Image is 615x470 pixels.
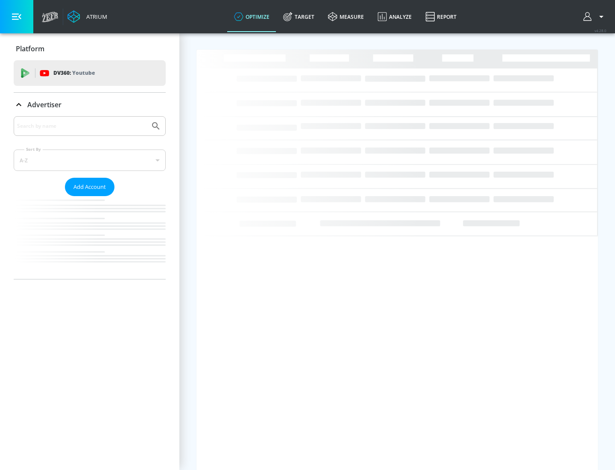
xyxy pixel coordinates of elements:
[14,196,166,279] nav: list of Advertiser
[65,178,114,196] button: Add Account
[419,1,463,32] a: Report
[27,100,61,109] p: Advertiser
[321,1,371,32] a: measure
[14,93,166,117] div: Advertiser
[67,10,107,23] a: Atrium
[14,150,166,171] div: A-Z
[16,44,44,53] p: Platform
[53,68,95,78] p: DV360:
[227,1,276,32] a: optimize
[14,37,166,61] div: Platform
[14,60,166,86] div: DV360: Youtube
[72,68,95,77] p: Youtube
[371,1,419,32] a: Analyze
[594,28,606,33] span: v 4.28.0
[83,13,107,21] div: Atrium
[276,1,321,32] a: Target
[14,116,166,279] div: Advertiser
[17,120,146,132] input: Search by name
[24,147,43,152] label: Sort By
[73,182,106,192] span: Add Account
